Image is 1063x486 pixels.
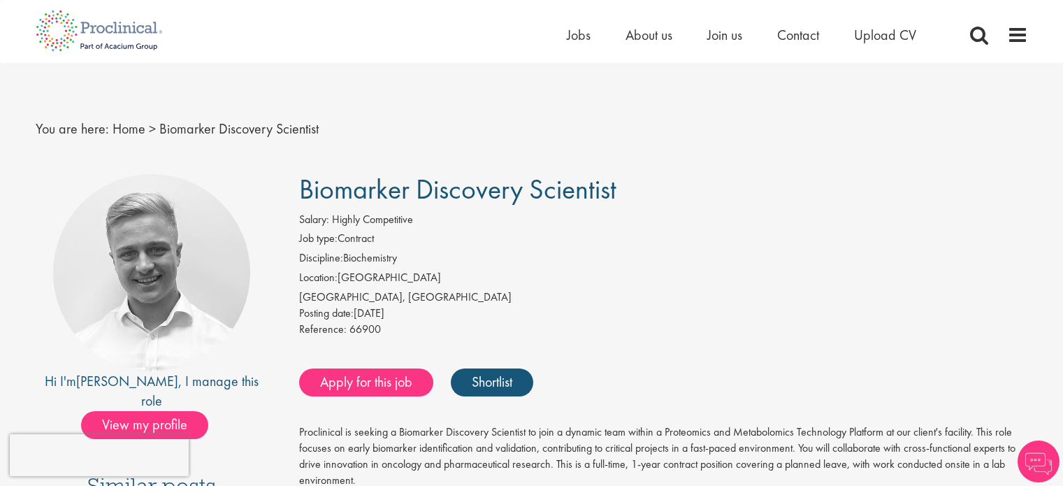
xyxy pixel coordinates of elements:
[299,171,616,207] span: Biomarker Discovery Scientist
[332,212,413,227] span: Highly Competitive
[113,120,145,138] a: breadcrumb link
[299,322,347,338] label: Reference:
[81,411,208,439] span: View my profile
[299,231,338,247] label: Job type:
[299,250,1028,270] li: Biochemistry
[451,369,533,396] a: Shortlist
[149,120,156,138] span: >
[777,26,819,44] a: Contact
[299,306,354,320] span: Posting date:
[1018,441,1060,483] img: Chatbot
[81,414,222,432] a: View my profile
[299,212,329,228] label: Salary:
[567,26,591,44] a: Jobs
[707,26,742,44] a: Join us
[299,270,338,286] label: Location:
[10,434,189,476] iframe: reCAPTCHA
[76,372,178,390] a: [PERSON_NAME]
[53,174,250,371] img: imeage of recruiter Joshua Bye
[36,371,268,411] div: Hi I'm , I manage this role
[299,306,1028,322] div: [DATE]
[299,270,1028,290] li: [GEOGRAPHIC_DATA]
[36,120,109,138] span: You are here:
[299,250,343,266] label: Discipline:
[159,120,319,138] span: Biomarker Discovery Scientist
[299,290,1028,306] div: [GEOGRAPHIC_DATA], [GEOGRAPHIC_DATA]
[299,369,433,396] a: Apply for this job
[349,322,381,336] span: 66900
[854,26,916,44] a: Upload CV
[299,231,1028,250] li: Contract
[625,26,672,44] a: About us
